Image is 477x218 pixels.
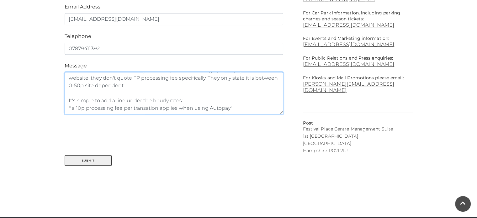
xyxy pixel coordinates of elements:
[303,61,395,67] a: [EMAIL_ADDRESS][DOMAIN_NAME]
[303,126,413,132] p: Festival Place Centre Management Suite
[303,148,413,154] p: Hampshire RG21 7LJ
[303,141,413,146] p: [GEOGRAPHIC_DATA]
[65,62,87,70] label: Message
[65,33,91,40] label: Telephone
[65,155,112,166] button: Submit
[303,75,413,93] p: For Kiosks and Mall Promotions please email:
[303,133,413,139] p: 1st [GEOGRAPHIC_DATA]
[303,55,413,67] p: For Public Relations and Press enquiries:
[65,122,159,146] iframe: Widget containing checkbox for hCaptcha security challenge
[303,10,413,22] p: For Car Park information, including parking charges and season tickets:
[303,35,413,48] p: For Events and Marketing information:
[303,22,413,28] a: [EMAIL_ADDRESS][DOMAIN_NAME]
[303,81,395,93] a: [PERSON_NAME][EMAIL_ADDRESS][DOMAIN_NAME]
[65,3,100,11] label: Email Address
[303,41,395,47] a: [EMAIL_ADDRESS][DOMAIN_NAME]
[303,120,413,126] p: Post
